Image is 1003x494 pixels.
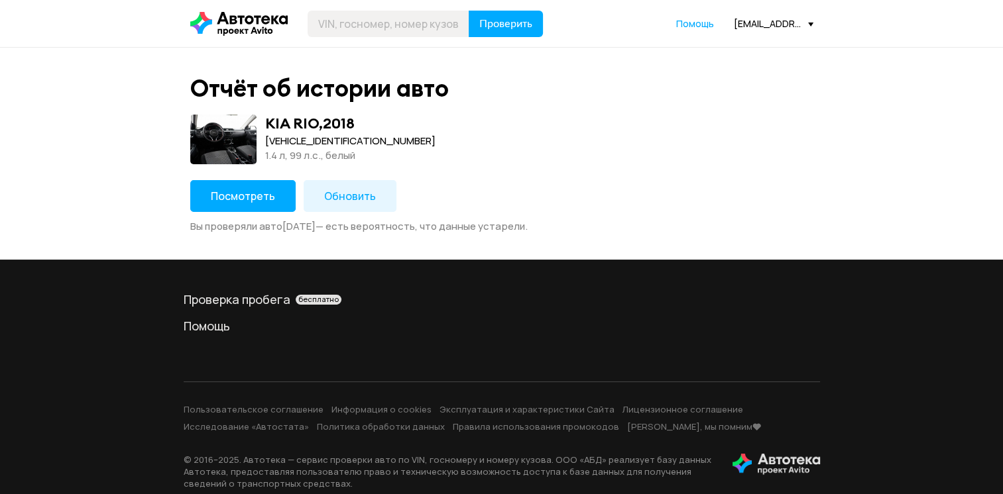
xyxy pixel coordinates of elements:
p: © 2016– 2025 . Автотека — сервис проверки авто по VIN, госномеру и номеру кузова. ООО «АБД» реали... [184,454,711,489]
a: Помощь [676,17,714,30]
a: Информация о cookies [331,403,432,415]
div: [VEHICLE_IDENTIFICATION_NUMBER] [265,134,436,148]
a: Политика обработки данных [317,420,445,432]
img: tWS6KzJlK1XUpy65r7uaHVIs4JI6Dha8Nraz9T2hA03BhoCc4MtbvZCxBLwJIh+mQSIAkLBJpqMoKVdP8sONaFJLCz6I0+pu7... [733,454,820,475]
div: [EMAIL_ADDRESS][DOMAIN_NAME] [734,17,813,30]
a: Лицензионное соглашение [622,403,743,415]
div: KIA RIO , 2018 [265,115,355,132]
span: бесплатно [298,295,339,304]
div: Вы проверяли авто [DATE] — есть вероятность, что данные устарели. [190,220,813,233]
a: Правила использования промокодов [453,420,619,432]
a: [PERSON_NAME], мы помним [627,420,762,432]
input: VIN, госномер, номер кузова [308,11,469,37]
div: Проверка пробега [184,291,820,307]
span: Посмотреть [211,189,275,203]
button: Проверить [469,11,543,37]
a: Помощь [184,318,820,334]
a: Пользовательское соглашение [184,403,324,415]
div: Отчёт об истории авто [190,74,449,103]
a: Эксплуатация и характеристики Сайта [440,403,615,415]
button: Посмотреть [190,180,296,212]
span: Обновить [324,189,376,203]
a: Исследование «Автостата» [184,420,309,432]
button: Обновить [304,180,396,212]
a: Проверка пробегабесплатно [184,291,820,307]
div: 1.4 л, 99 л.c., белый [265,148,436,163]
span: Проверить [479,19,532,29]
